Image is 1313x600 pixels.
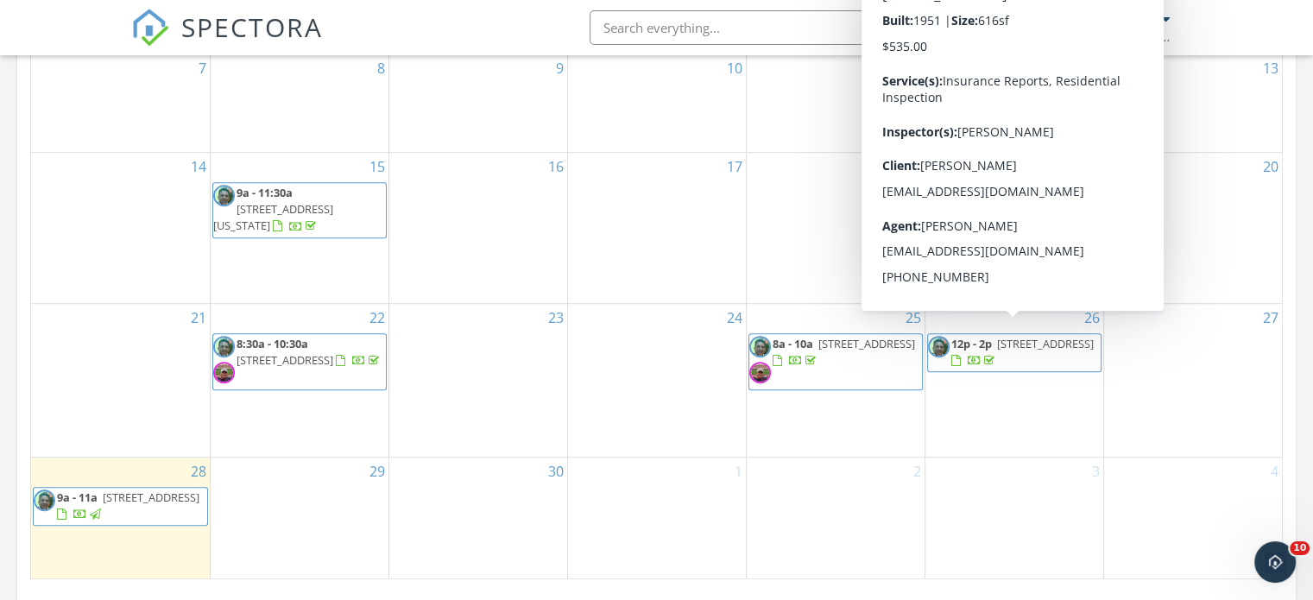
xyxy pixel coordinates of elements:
td: Go to September 26, 2025 [925,304,1103,458]
img: me.jpg [928,336,950,357]
img: The Best Home Inspection Software - Spectora [131,9,169,47]
td: Go to September 27, 2025 [1103,304,1282,458]
a: Go to September 26, 2025 [1081,304,1103,332]
span: [STREET_ADDRESS] [818,336,915,351]
img: me.jpg [213,336,235,357]
span: 10 [1290,541,1310,555]
a: Go to September 19, 2025 [1081,153,1103,180]
a: Go to September 12, 2025 [1081,54,1103,82]
a: Go to September 18, 2025 [902,153,925,180]
a: Go to September 28, 2025 [187,458,210,485]
a: Go to September 7, 2025 [195,54,210,82]
a: 9a - 11:30a [STREET_ADDRESS][US_STATE] [212,182,387,238]
td: Go to September 18, 2025 [746,153,925,304]
a: Go to October 1, 2025 [731,458,746,485]
a: Go to September 15, 2025 [366,153,388,180]
span: SPECTORA [181,9,323,45]
a: 8:30a - 10:30a [STREET_ADDRESS] [237,336,382,368]
a: Go to September 14, 2025 [187,153,210,180]
td: Go to September 22, 2025 [210,304,388,458]
a: 8a - 10a [STREET_ADDRESS] [748,333,923,390]
td: Go to September 14, 2025 [31,153,210,304]
img: joe.jpg [749,362,771,383]
a: Go to September 17, 2025 [723,153,746,180]
a: Go to September 20, 2025 [1259,153,1282,180]
div: First Response Home Inspection of Tampa Bay LLC [998,28,1171,45]
a: 9a - 11a [STREET_ADDRESS] [57,489,199,521]
a: 8a - 10a [STREET_ADDRESS] [773,336,915,368]
td: Go to September 9, 2025 [388,54,567,153]
td: Go to October 3, 2025 [925,458,1103,579]
span: [STREET_ADDRESS] [103,489,199,505]
span: 9a - 11a [57,489,98,505]
a: Go to September 30, 2025 [545,458,567,485]
td: Go to September 11, 2025 [746,54,925,153]
td: Go to September 16, 2025 [388,153,567,304]
span: [STREET_ADDRESS] [997,336,1094,351]
td: Go to September 28, 2025 [31,458,210,579]
a: 8:30a - 10:30a [STREET_ADDRESS] [212,333,387,390]
a: 9a - 11a [STREET_ADDRESS] [33,487,208,526]
td: Go to September 8, 2025 [210,54,388,153]
td: Go to September 25, 2025 [746,304,925,458]
td: Go to September 30, 2025 [388,458,567,579]
span: [STREET_ADDRESS] [237,352,333,368]
td: Go to September 21, 2025 [31,304,210,458]
iframe: Intercom live chat [1254,541,1296,583]
a: 12p - 2p [STREET_ADDRESS] [927,333,1102,372]
span: 8:30a - 10:30a [237,336,308,351]
a: Go to September 21, 2025 [187,304,210,332]
td: Go to September 29, 2025 [210,458,388,579]
a: Go to September 27, 2025 [1259,304,1282,332]
a: 9a - 11:30a [STREET_ADDRESS][US_STATE] [213,185,333,233]
td: Go to September 13, 2025 [1103,54,1282,153]
td: Go to September 12, 2025 [925,54,1103,153]
a: 12p - 2p [STREET_ADDRESS] [951,336,1094,368]
input: Search everything... [590,10,935,45]
a: Go to September 24, 2025 [723,304,746,332]
a: Go to September 25, 2025 [902,304,925,332]
span: 8a - 10a [773,336,813,351]
a: Go to September 13, 2025 [1259,54,1282,82]
img: me.jpg [34,489,55,511]
a: Go to September 16, 2025 [545,153,567,180]
td: Go to September 23, 2025 [388,304,567,458]
img: me.jpg [213,185,235,206]
a: Go to September 9, 2025 [552,54,567,82]
span: [STREET_ADDRESS][US_STATE] [213,201,333,233]
a: Go to October 2, 2025 [910,458,925,485]
a: Go to September 29, 2025 [366,458,388,485]
a: Go to September 8, 2025 [374,54,388,82]
td: Go to October 4, 2025 [1103,458,1282,579]
a: Go to September 11, 2025 [902,54,925,82]
a: Go to October 3, 2025 [1089,458,1103,485]
img: joe.jpg [213,362,235,383]
td: Go to September 19, 2025 [925,153,1103,304]
span: 12p - 2p [951,336,992,351]
td: Go to October 2, 2025 [746,458,925,579]
td: Go to September 24, 2025 [567,304,746,458]
a: SPECTORA [131,23,323,60]
td: Go to September 17, 2025 [567,153,746,304]
td: Go to October 1, 2025 [567,458,746,579]
td: Go to September 10, 2025 [567,54,746,153]
a: Go to September 23, 2025 [545,304,567,332]
td: Go to September 15, 2025 [210,153,388,304]
a: Go to October 4, 2025 [1267,458,1282,485]
td: Go to September 20, 2025 [1103,153,1282,304]
a: Go to September 22, 2025 [366,304,388,332]
div: [PERSON_NAME] [1045,10,1158,28]
span: 9a - 11:30a [237,185,293,200]
a: Go to September 10, 2025 [723,54,746,82]
img: me.jpg [749,336,771,357]
td: Go to September 7, 2025 [31,54,210,153]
